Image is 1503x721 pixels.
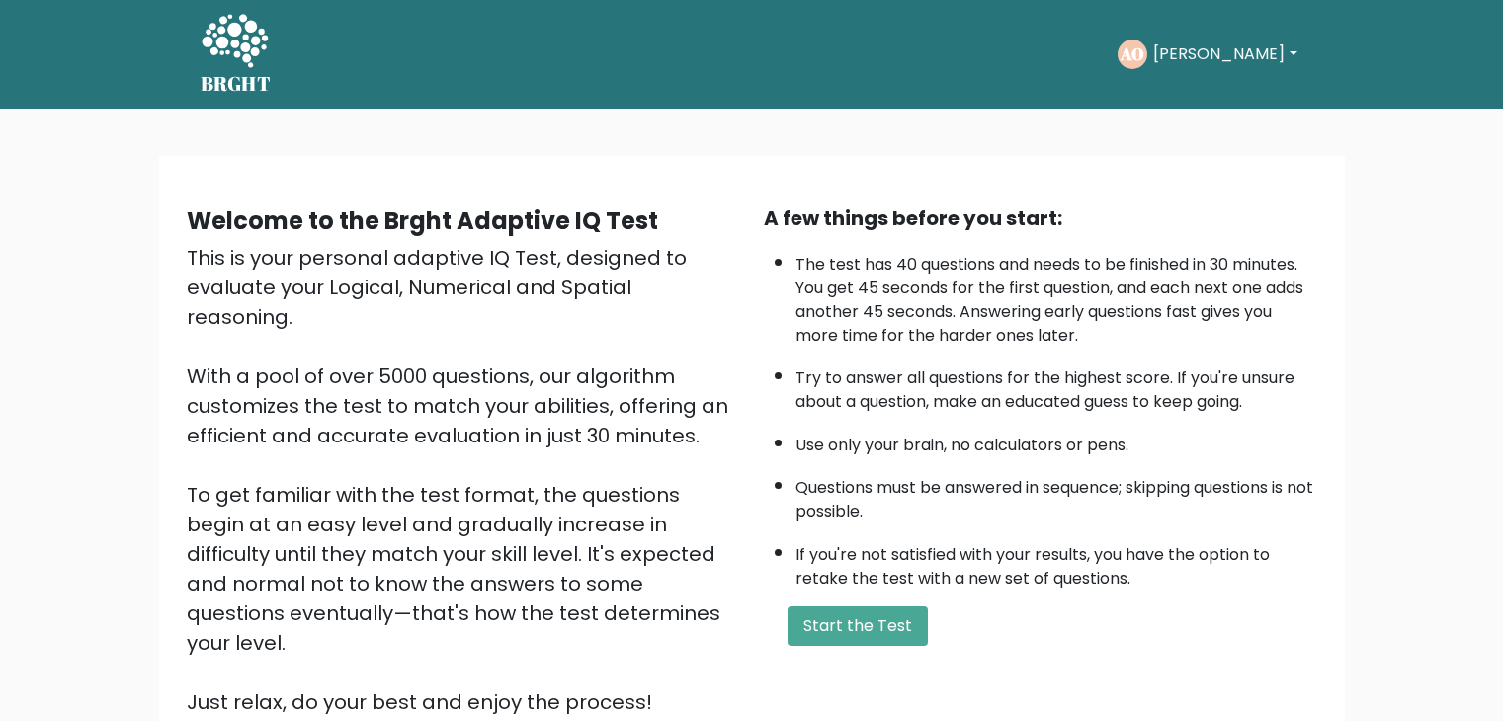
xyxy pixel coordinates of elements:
li: Try to answer all questions for the highest score. If you're unsure about a question, make an edu... [795,357,1317,414]
button: Start the Test [788,606,928,646]
b: Welcome to the Brght Adaptive IQ Test [187,204,658,237]
div: This is your personal adaptive IQ Test, designed to evaluate your Logical, Numerical and Spatial ... [187,243,740,717]
h5: BRGHT [201,72,272,96]
div: A few things before you start: [764,203,1317,233]
li: If you're not satisfied with your results, you have the option to retake the test with a new set ... [795,533,1317,591]
li: The test has 40 questions and needs to be finished in 30 minutes. You get 45 seconds for the firs... [795,243,1317,348]
li: Questions must be answered in sequence; skipping questions is not possible. [795,466,1317,523]
text: AO [1120,42,1144,65]
li: Use only your brain, no calculators or pens. [795,424,1317,457]
button: [PERSON_NAME] [1147,41,1302,67]
a: BRGHT [201,8,272,101]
